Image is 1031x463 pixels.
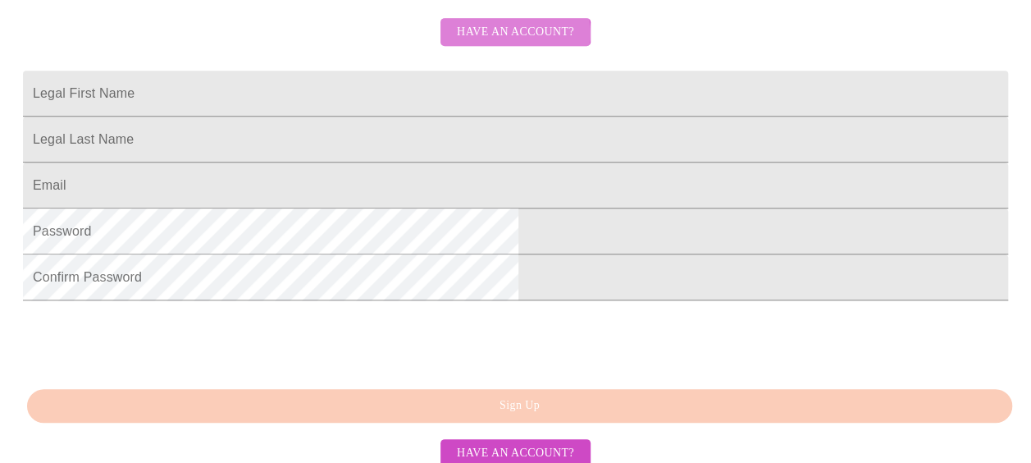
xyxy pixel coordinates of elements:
a: Have an account? [436,36,595,50]
span: Have an account? [457,22,574,43]
iframe: reCAPTCHA [23,309,272,373]
a: Have an account? [436,445,595,459]
button: Have an account? [440,18,591,47]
